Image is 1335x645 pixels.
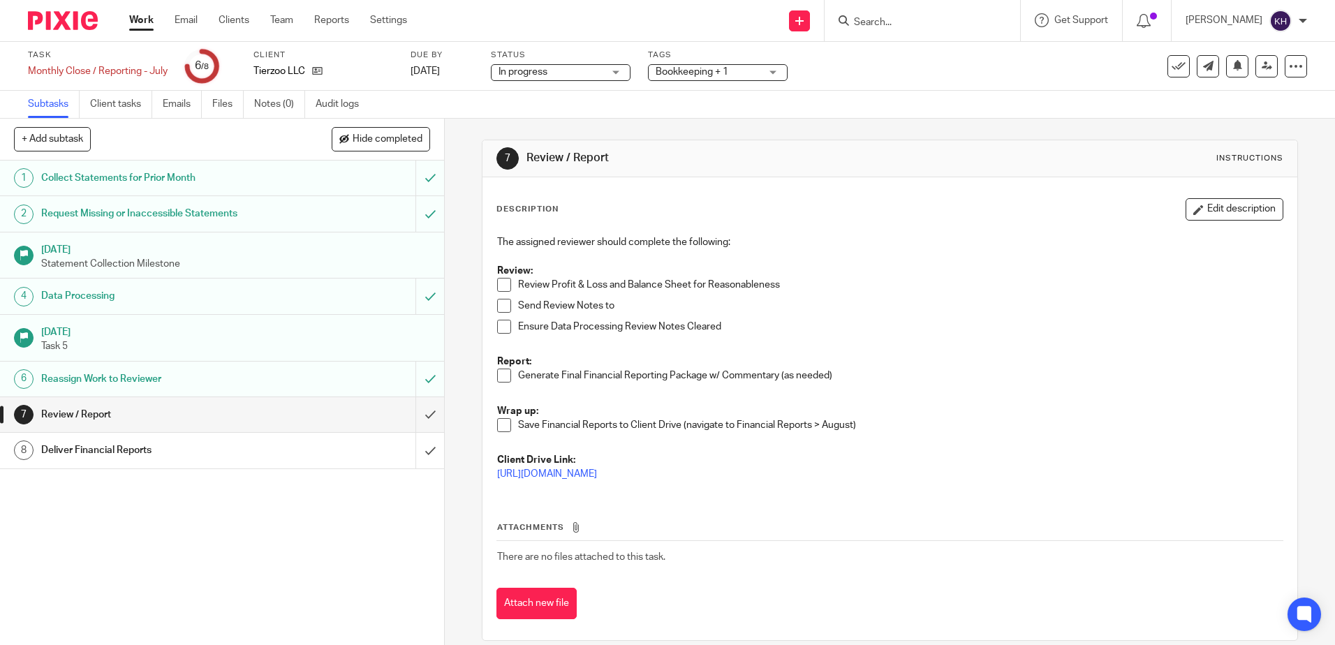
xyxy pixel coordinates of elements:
[41,404,281,425] h1: Review / Report
[497,406,538,416] strong: Wrap up:
[648,50,788,61] label: Tags
[518,369,1282,383] p: Generate Final Financial Reporting Package w/ Commentary (as needed)
[163,91,202,118] a: Emails
[14,405,34,424] div: 7
[270,13,293,27] a: Team
[497,524,564,531] span: Attachments
[201,63,209,71] small: /8
[497,469,597,479] a: [URL][DOMAIN_NAME]
[518,299,1282,313] p: Send Review Notes to
[175,13,198,27] a: Email
[41,168,281,188] h1: Collect Statements for Prior Month
[41,339,431,353] p: Task 5
[219,13,249,27] a: Clients
[497,357,531,366] strong: Report:
[518,278,1282,292] p: Review Profit & Loss and Balance Sheet for Reasonableness
[14,127,91,151] button: + Add subtask
[41,286,281,306] h1: Data Processing
[41,203,281,224] h1: Request Missing or Inaccessible Statements
[1216,153,1283,164] div: Instructions
[518,320,1282,334] p: Ensure Data Processing Review Notes Cleared
[14,287,34,306] div: 4
[497,552,665,562] span: There are no files attached to this task.
[411,66,440,76] span: [DATE]
[526,151,920,165] h1: Review / Report
[518,418,1282,432] p: Save Financial Reports to Client Drive (navigate to Financial Reports > August)
[195,58,209,74] div: 6
[1269,10,1292,32] img: svg%3E
[853,17,978,29] input: Search
[14,369,34,389] div: 6
[1186,13,1262,27] p: [PERSON_NAME]
[41,239,431,257] h1: [DATE]
[370,13,407,27] a: Settings
[497,235,1282,249] p: The assigned reviewer should complete the following:
[28,91,80,118] a: Subtasks
[499,67,547,77] span: In progress
[41,369,281,390] h1: Reassign Work to Reviewer
[14,168,34,188] div: 1
[491,50,630,61] label: Status
[496,204,559,215] p: Description
[316,91,369,118] a: Audit logs
[496,588,577,619] button: Attach new file
[253,64,305,78] p: Tierzoo LLC
[1186,198,1283,221] button: Edit description
[28,50,168,61] label: Task
[332,127,430,151] button: Hide completed
[314,13,349,27] a: Reports
[1054,15,1108,25] span: Get Support
[497,455,575,465] strong: Client Drive Link:
[496,147,519,170] div: 7
[14,205,34,224] div: 2
[497,266,533,276] strong: Review:
[212,91,244,118] a: Files
[411,50,473,61] label: Due by
[353,134,422,145] span: Hide completed
[656,67,728,77] span: Bookkeeping + 1
[28,64,168,78] div: Monthly Close / Reporting - July
[254,91,305,118] a: Notes (0)
[90,91,152,118] a: Client tasks
[41,440,281,461] h1: Deliver Financial Reports
[41,322,431,339] h1: [DATE]
[41,257,431,271] p: Statement Collection Milestone
[14,440,34,460] div: 8
[253,50,393,61] label: Client
[28,11,98,30] img: Pixie
[129,13,154,27] a: Work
